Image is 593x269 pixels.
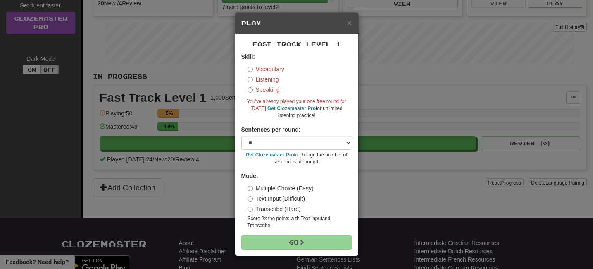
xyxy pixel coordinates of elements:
h5: Play [241,19,352,27]
span: × [347,18,352,27]
small: to change the number of sentences per round! [241,151,352,166]
button: Close [347,18,352,27]
button: Go [241,235,352,250]
strong: Skill: [241,53,255,60]
input: Transcribe (Hard) [248,207,253,212]
label: Text Input (Difficult) [248,195,305,203]
label: Vocabulary [248,65,284,73]
span: Fast Track Level 1 [252,41,341,48]
a: Get Clozemaster Pro [246,152,294,158]
label: Sentences per round: [241,125,301,134]
input: Vocabulary [248,67,253,72]
small: for unlimited listening practice! [241,98,352,119]
label: Transcribe (Hard) [248,205,301,213]
label: Speaking [248,86,280,94]
label: Multiple Choice (Easy) [248,184,314,192]
label: Listening [248,75,279,84]
input: Speaking [248,87,253,93]
a: Get Clozemaster Pro [267,106,316,111]
span: You've already played your one free round for [DATE]. [247,98,346,111]
input: Text Input (Difficult) [248,196,253,202]
input: Listening [248,77,253,82]
small: Score 2x the points with Text Input and Transcribe ! [248,215,352,229]
input: Multiple Choice (Easy) [248,186,253,191]
strong: Mode: [241,173,258,179]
